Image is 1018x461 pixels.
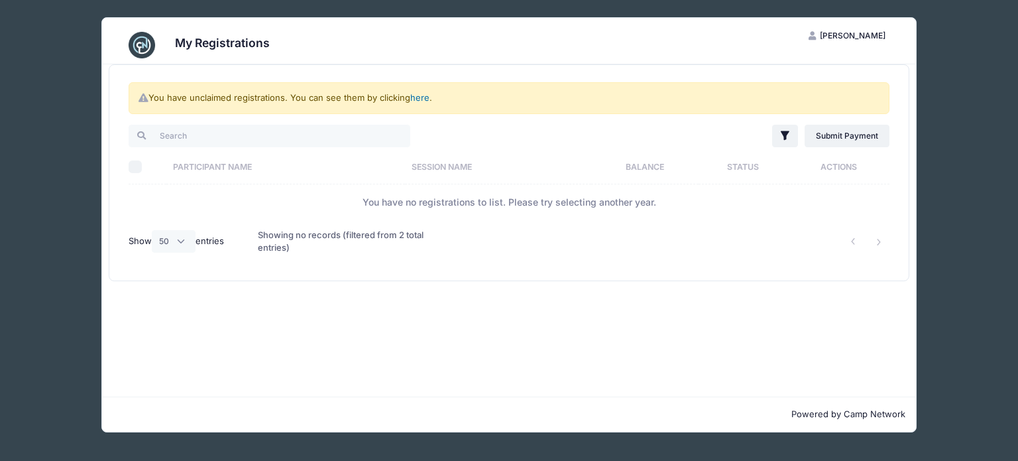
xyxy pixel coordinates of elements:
[258,220,438,263] div: Showing no records (filtered from 2 total entries)
[129,184,889,220] td: You have no registrations to list. Please try selecting another year.
[591,149,699,184] th: Balance: activate to sort column ascending
[175,36,270,50] h3: My Registrations
[805,125,890,147] a: Submit Payment
[129,125,410,147] input: Search
[129,230,224,253] label: Show entries
[129,149,166,184] th: Select All
[410,92,429,103] a: here
[152,230,196,253] select: Showentries
[129,82,889,114] div: You have unclaimed registrations. You can see them by clicking .
[405,149,591,184] th: Session Name: activate to sort column ascending
[129,32,155,58] img: CampNetwork
[699,149,787,184] th: Status: activate to sort column ascending
[787,149,889,184] th: Actions: activate to sort column ascending
[113,408,905,421] p: Powered by Camp Network
[797,25,897,47] button: [PERSON_NAME]
[820,31,885,40] span: [PERSON_NAME]
[166,149,405,184] th: Participant Name: activate to sort column ascending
